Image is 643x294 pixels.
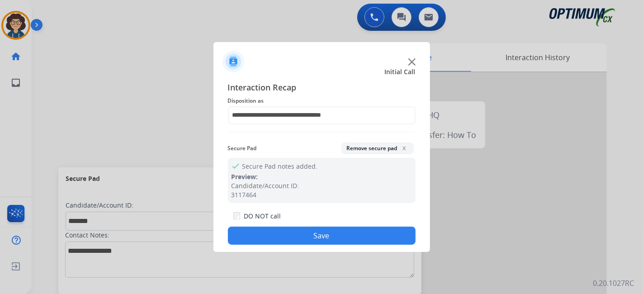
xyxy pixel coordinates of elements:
[228,81,416,95] span: Interaction Recap
[232,172,258,181] span: Preview:
[385,67,416,76] span: Initial Call
[222,51,244,72] img: contactIcon
[244,212,281,221] label: DO NOT call
[228,95,416,106] span: Disposition as
[232,161,239,169] mat-icon: check
[401,144,408,152] span: x
[228,143,257,154] span: Secure Pad
[228,227,416,245] button: Save
[232,181,412,199] div: Candidate/Account ID: 3117464
[593,278,634,289] p: 0.20.1027RC
[228,158,416,203] div: Secure Pad notes added.
[341,142,414,154] button: Remove secure padx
